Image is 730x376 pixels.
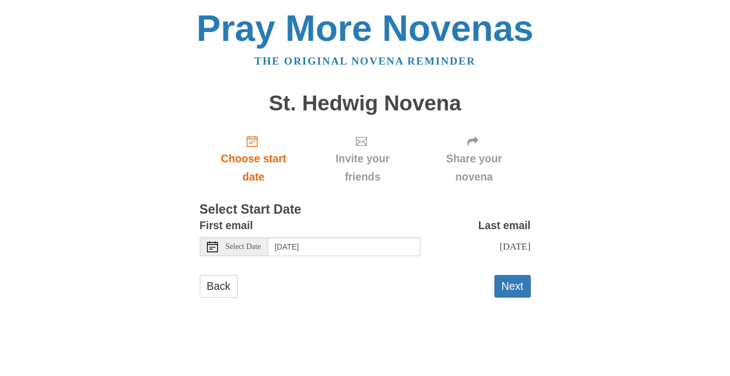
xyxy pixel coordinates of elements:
a: Back [200,275,238,298]
div: Click "Next" to confirm your start date first. [418,126,531,192]
a: The original novena reminder [254,55,476,67]
label: Last email [478,216,531,235]
h1: St. Hedwig Novena [200,92,531,115]
span: [DATE] [499,241,530,252]
span: Invite your friends [318,150,406,186]
span: Share your novena [429,150,520,186]
span: Select Date [226,243,261,251]
span: Choose start date [211,150,297,186]
h3: Select Start Date [200,203,531,217]
label: First email [200,216,253,235]
a: Choose start date [200,126,308,192]
button: Next [494,275,531,298]
div: Click "Next" to confirm your start date first. [307,126,417,192]
a: Pray More Novenas [196,8,534,49]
